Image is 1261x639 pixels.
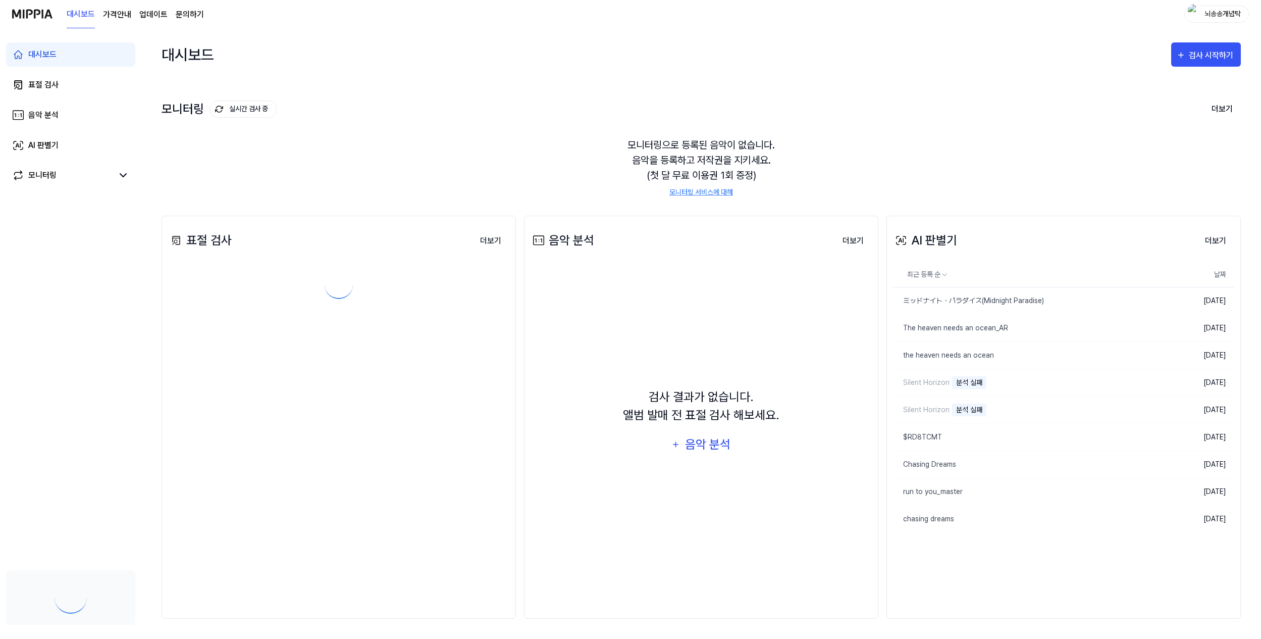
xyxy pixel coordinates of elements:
[893,478,1176,505] a: run to you_master
[162,38,214,71] div: 대시보드
[28,79,59,91] div: 표절 검사
[1203,8,1242,19] div: 뇌송송개념탁
[893,296,1044,306] div: ミッドナイト・パラダイス(Midnight Paradise)
[893,350,994,361] div: the heaven needs an ocean
[12,169,113,181] a: 모니터링
[6,133,135,158] a: AI 판별기
[893,231,957,250] div: AI 판별기
[893,514,954,524] div: chasing dreams
[162,125,1241,210] div: 모니터링으로 등록된 음악이 없습니다. 음악을 등록하고 저작권을 지키세요. (첫 달 무료 이용권 1회 증정)
[176,9,204,21] a: 문의하기
[834,231,872,251] button: 더보기
[215,105,223,113] img: monitoring Icon
[1176,341,1234,369] td: [DATE]
[1176,396,1234,423] td: [DATE]
[1176,287,1234,314] td: [DATE]
[6,103,135,127] a: 음악 분석
[28,48,57,61] div: 대시보드
[893,451,1176,478] a: Chasing Dreams
[1176,451,1234,478] td: [DATE]
[684,435,731,454] div: 음악 분석
[952,404,986,416] div: 분석 실패
[893,432,942,443] div: $RD8TCMT
[669,187,733,198] a: 모니터링 서비스에 대해
[1176,369,1234,396] td: [DATE]
[893,323,1008,333] div: The heaven needs an ocean_AR
[893,397,1176,423] a: Silent Horizon분석 실패
[893,506,1176,532] a: chasing dreams
[162,101,277,118] div: 모니터링
[6,42,135,67] a: 대시보드
[28,109,59,121] div: 음악 분석
[1176,314,1234,341] td: [DATE]
[952,376,986,389] div: 분석 실패
[103,9,131,21] button: 가격안내
[623,388,779,424] div: 검사 결과가 없습니다. 앨범 발매 전 표절 검사 해보세요.
[1189,49,1236,62] div: 검사 시작하기
[1176,478,1234,505] td: [DATE]
[472,231,509,251] button: 더보기
[472,230,509,251] a: 더보기
[28,169,57,181] div: 모니터링
[1203,99,1241,120] button: 더보기
[168,231,232,250] div: 표절 검사
[1188,4,1200,24] img: profile
[893,287,1176,314] a: ミッドナイト・パラダイス(Midnight Paradise)
[139,9,168,21] a: 업데이트
[1197,231,1234,251] button: 더보기
[1176,263,1234,287] th: 날짜
[209,101,277,118] button: 실시간 검사 중
[665,432,738,457] button: 음악 분석
[1184,6,1249,23] button: profile뇌송송개념탁
[28,139,59,152] div: AI 판별기
[893,369,1176,396] a: Silent Horizon분석 실패
[834,230,872,251] a: 더보기
[1176,423,1234,451] td: [DATE]
[1176,505,1234,532] td: [DATE]
[893,342,1176,369] a: the heaven needs an ocean
[893,405,950,415] div: Silent Horizon
[1171,42,1241,67] button: 검사 시작하기
[6,73,135,97] a: 표절 검사
[893,459,956,470] div: Chasing Dreams
[1197,230,1234,251] a: 더보기
[67,1,95,28] a: 대시보드
[893,486,963,497] div: run to you_master
[893,315,1176,341] a: The heaven needs an ocean_AR
[531,231,594,250] div: 음악 분석
[893,424,1176,451] a: $RD8TCMT
[893,377,950,388] div: Silent Horizon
